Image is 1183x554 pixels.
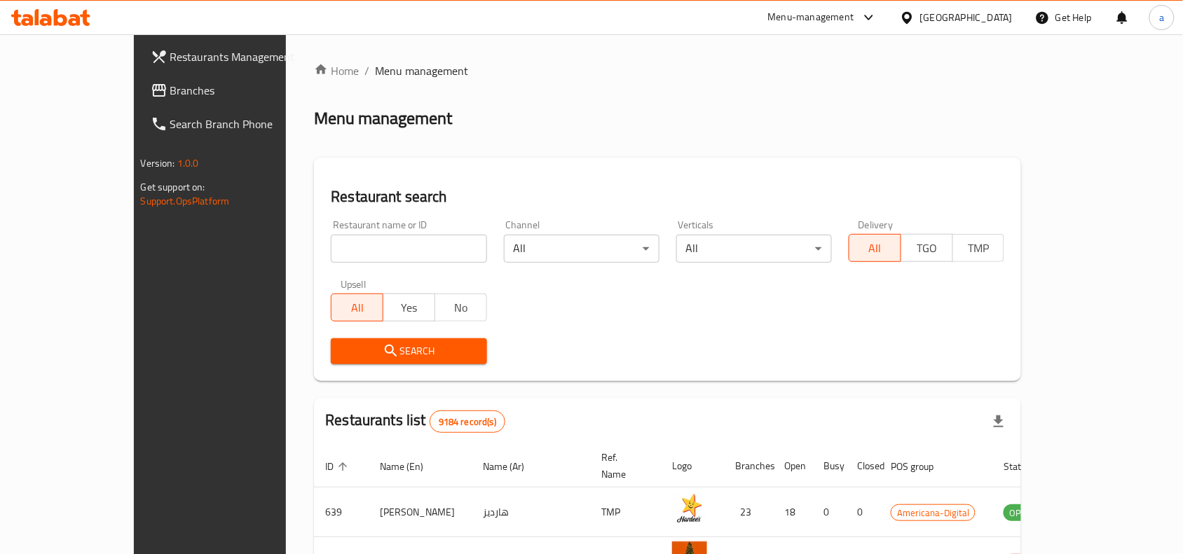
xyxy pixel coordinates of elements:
th: Open [773,445,812,487]
h2: Restaurants list [325,410,505,433]
span: Yes [389,298,430,318]
span: Menu management [375,62,468,79]
span: All [337,298,378,318]
td: 18 [773,487,812,537]
th: Branches [724,445,773,487]
div: All [676,235,832,263]
span: Get support on: [141,178,205,196]
button: All [331,293,383,321]
span: Name (Ar) [483,458,542,475]
td: 639 [314,487,369,537]
td: هارديز [472,487,590,537]
td: 23 [724,487,773,537]
button: Yes [383,293,435,321]
span: No [441,298,481,318]
span: 9184 record(s) [430,415,505,429]
div: Export file [982,405,1016,438]
span: Ref. Name [601,449,644,483]
td: TMP [590,487,661,537]
span: 1.0.0 [177,154,199,172]
td: [PERSON_NAME] [369,487,472,537]
span: Americana-Digital [891,505,975,521]
h2: Restaurant search [331,186,1004,207]
span: Restaurants Management [170,48,320,65]
button: Search [331,338,486,364]
div: Menu-management [768,9,854,26]
span: TMP [959,238,999,258]
span: OPEN [1004,505,1038,521]
td: 0 [846,487,880,537]
th: Closed [846,445,880,487]
th: Busy [812,445,846,487]
a: Support.OpsPlatform [141,192,230,210]
span: Search Branch Phone [170,116,320,132]
a: Home [314,62,359,79]
span: Search [342,342,475,360]
th: Logo [661,445,724,487]
a: Restaurants Management [139,40,331,74]
span: TGO [907,238,948,258]
span: Status [1004,458,1049,475]
button: TMP [952,234,1005,262]
a: Branches [139,74,331,107]
div: All [504,235,659,263]
td: 0 [812,487,846,537]
span: POS group [891,458,952,475]
input: Search for restaurant name or ID.. [331,235,486,263]
button: No [435,293,487,321]
li: / [364,62,369,79]
h2: Menu management [314,107,452,130]
span: a [1159,10,1164,25]
div: [GEOGRAPHIC_DATA] [920,10,1013,25]
span: ID [325,458,352,475]
button: All [849,234,901,262]
a: Search Branch Phone [139,107,331,141]
button: TGO [901,234,953,262]
span: Branches [170,82,320,99]
nav: breadcrumb [314,62,1021,79]
span: All [855,238,896,258]
div: Total records count [430,410,505,433]
label: Delivery [859,220,894,230]
img: Hardee's [672,492,707,527]
span: Name (En) [380,458,442,475]
label: Upsell [341,279,367,289]
span: Version: [141,154,175,172]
